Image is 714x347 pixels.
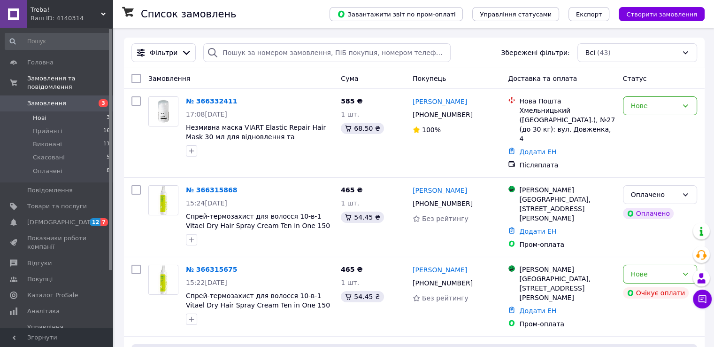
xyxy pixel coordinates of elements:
[148,96,178,126] a: Фото товару
[585,48,595,57] span: Всі
[27,234,87,251] span: Показники роботи компанії
[519,307,556,315] a: Додати ЕН
[413,75,446,82] span: Покупець
[341,123,384,134] div: 68.50 ₴
[341,199,359,207] span: 1 шт.
[27,99,66,108] span: Замовлення
[33,153,65,162] span: Скасовані
[186,279,227,286] span: 15:22[DATE]
[27,74,113,91] span: Замовлення та повідомлення
[186,199,227,207] span: 15:24[DATE]
[33,167,62,175] span: Оплачені
[519,106,615,143] div: Хмельницький ([GEOGRAPHIC_DATA].), №27 (до 30 кг): вул. Довженка, 4
[422,215,468,222] span: Без рейтингу
[519,96,615,106] div: Нова Пошта
[519,160,615,170] div: Післяплата
[27,323,87,340] span: Управління сайтом
[597,49,611,56] span: (43)
[631,101,678,111] div: Нове
[623,75,647,82] span: Статус
[99,99,108,107] span: 3
[411,197,475,210] div: [PHONE_NUMBER]
[341,110,359,118] span: 1 шт.
[100,218,108,226] span: 7
[631,189,678,200] div: Оплачено
[103,140,110,149] span: 11
[90,218,100,226] span: 12
[519,240,615,249] div: Пром-оплата
[501,48,569,57] span: Збережені фільтри:
[413,97,467,106] a: [PERSON_NAME]
[148,185,178,215] a: Фото товару
[472,7,559,21] button: Управління статусами
[341,212,384,223] div: 54.45 ₴
[631,269,678,279] div: Нове
[203,43,451,62] input: Пошук за номером замовлення, ПІБ покупця, номером телефону, Email, номером накладної
[107,114,110,122] span: 3
[148,265,178,295] a: Фото товару
[186,110,227,118] span: 17:08[DATE]
[27,291,78,300] span: Каталог ProSale
[693,290,712,308] button: Чат з покупцем
[341,279,359,286] span: 1 шт.
[568,7,610,21] button: Експорт
[341,291,384,302] div: 54.45 ₴
[186,213,330,239] a: Спрей-термозахист для волосся 10-в-1 Vitael Dry Hair Spray Cream Ten in One 150 мл для захисту, б...
[5,33,111,50] input: Пошук
[33,140,62,149] span: Виконані
[411,276,475,290] div: [PHONE_NUMBER]
[519,265,615,274] div: [PERSON_NAME]
[341,266,362,273] span: 465 ₴
[27,259,52,268] span: Відгуки
[33,127,62,135] span: Прийняті
[33,114,46,122] span: Нові
[186,124,326,159] a: Незмивна маска VIART Elastic Repair Hair Mask 30 мл для відновлення та інтенсивного зволоження вс...
[337,10,455,18] span: Завантажити звіт по пром-оплаті
[27,275,53,284] span: Покупці
[186,292,330,318] a: Спрей-термозахист для волосся 10-в-1 Vitael Dry Hair Spray Cream Ten in One 150 мл для захисту, б...
[422,126,441,134] span: 100%
[141,8,236,20] h1: Список замовлень
[149,186,178,215] img: Фото товару
[149,97,178,126] img: Фото товару
[107,153,110,162] span: 5
[27,307,60,315] span: Аналітика
[186,97,237,105] a: № 366332411
[519,185,615,195] div: [PERSON_NAME]
[103,127,110,135] span: 16
[27,202,87,211] span: Товари та послуги
[413,265,467,275] a: [PERSON_NAME]
[626,11,697,18] span: Створити замовлення
[413,186,467,195] a: [PERSON_NAME]
[619,7,705,21] button: Створити замовлення
[186,266,237,273] a: № 366315675
[519,195,615,223] div: [GEOGRAPHIC_DATA], [STREET_ADDRESS][PERSON_NAME]
[623,208,674,219] div: Оплачено
[341,97,362,105] span: 585 ₴
[186,186,237,194] a: № 366315868
[480,11,552,18] span: Управління статусами
[330,7,463,21] button: Завантажити звіт по пром-оплаті
[27,186,73,195] span: Повідомлення
[341,75,358,82] span: Cума
[148,75,190,82] span: Замовлення
[150,48,177,57] span: Фільтри
[107,167,110,175] span: 8
[31,6,101,14] span: Treba!
[422,294,468,302] span: Без рейтингу
[27,58,54,67] span: Головна
[27,218,97,227] span: [DEMOGRAPHIC_DATA]
[411,108,475,121] div: [PHONE_NUMBER]
[31,14,113,23] div: Ваш ID: 4140314
[341,186,362,194] span: 465 ₴
[609,10,705,17] a: Створити замовлення
[519,148,556,156] a: Додати ЕН
[508,75,577,82] span: Доставка та оплата
[519,319,615,329] div: Пром-оплата
[576,11,602,18] span: Експорт
[149,265,178,294] img: Фото товару
[519,274,615,302] div: [GEOGRAPHIC_DATA], [STREET_ADDRESS][PERSON_NAME]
